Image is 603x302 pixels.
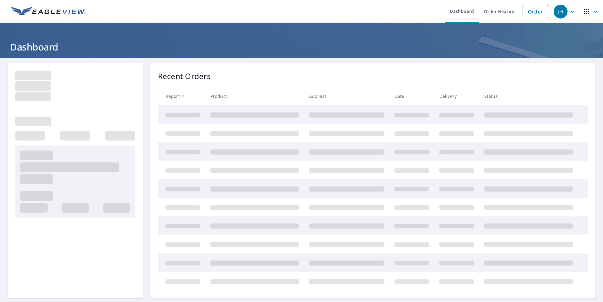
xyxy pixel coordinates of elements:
p: Recent Orders [158,71,211,82]
th: Report # [158,87,205,105]
th: Date [389,87,434,105]
th: Status [479,87,578,105]
th: Product [205,87,304,105]
div: JH [554,5,568,19]
h1: Dashboard [8,40,595,53]
img: EV Logo [11,7,85,16]
th: Address [304,87,389,105]
a: Order [523,5,548,18]
th: Delivery [434,87,479,105]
